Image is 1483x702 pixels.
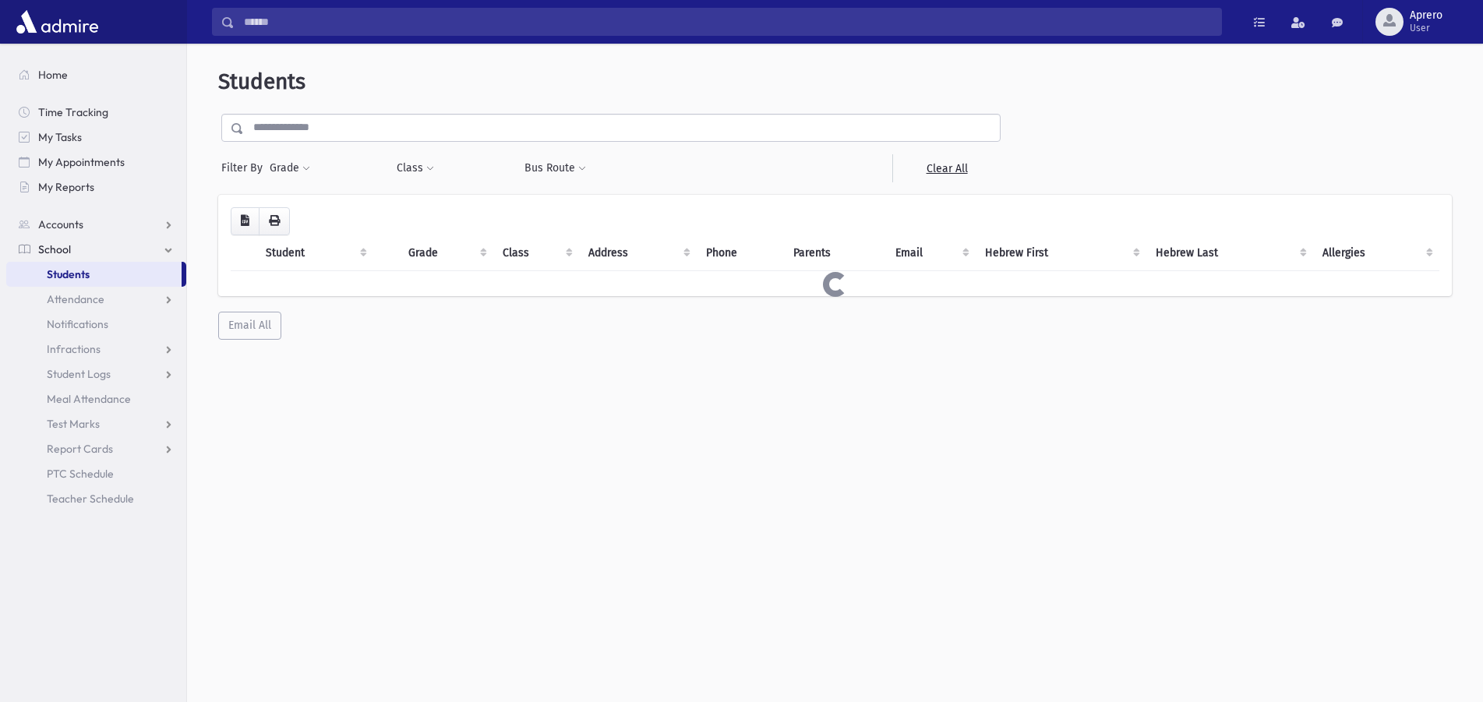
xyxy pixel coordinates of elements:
a: Attendance [6,287,186,312]
a: School [6,237,186,262]
th: Parents [784,235,885,271]
a: My Appointments [6,150,186,175]
span: Test Marks [47,417,100,431]
a: Student Logs [6,362,186,386]
a: Meal Attendance [6,386,186,411]
button: Print [259,207,290,235]
th: Email [886,235,976,271]
span: My Reports [38,180,94,194]
span: Infractions [47,342,101,356]
span: My Appointments [38,155,125,169]
a: Accounts [6,212,186,237]
span: Student Logs [47,367,111,381]
span: Meal Attendance [47,392,131,406]
span: Attendance [47,292,104,306]
th: Grade [399,235,493,271]
button: Grade [269,154,311,182]
span: PTC Schedule [47,467,114,481]
a: My Tasks [6,125,186,150]
th: Student [256,235,374,271]
a: Time Tracking [6,100,186,125]
th: Phone [697,235,785,271]
th: Hebrew Last [1146,235,1314,271]
a: Infractions [6,337,186,362]
span: Time Tracking [38,105,108,119]
a: Students [6,262,182,287]
span: User [1410,22,1442,34]
button: CSV [231,207,260,235]
a: Notifications [6,312,186,337]
a: My Reports [6,175,186,199]
th: Hebrew First [976,235,1146,271]
a: Test Marks [6,411,186,436]
span: Teacher Schedule [47,492,134,506]
button: Bus Route [524,154,587,182]
a: Home [6,62,186,87]
span: Notifications [47,317,108,331]
span: Report Cards [47,442,113,456]
span: Students [47,267,90,281]
button: Class [396,154,435,182]
span: My Tasks [38,130,82,144]
input: Search [235,8,1221,36]
th: Allergies [1313,235,1439,271]
a: PTC Schedule [6,461,186,486]
span: Students [218,69,305,94]
a: Clear All [892,154,1001,182]
span: School [38,242,71,256]
span: Aprero [1410,9,1442,22]
span: Home [38,68,68,82]
button: Email All [218,312,281,340]
th: Address [579,235,697,271]
th: Class [493,235,579,271]
span: Filter By [221,160,269,176]
img: AdmirePro [12,6,102,37]
span: Accounts [38,217,83,231]
a: Report Cards [6,436,186,461]
a: Teacher Schedule [6,486,186,511]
